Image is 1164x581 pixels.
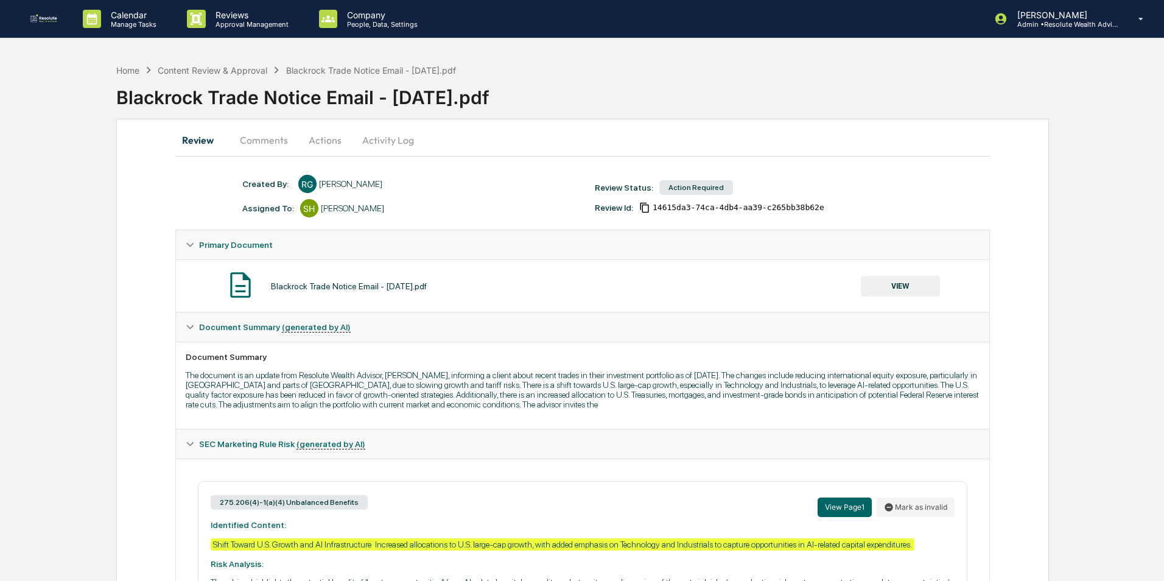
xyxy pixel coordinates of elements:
p: Approval Management [206,20,295,29]
p: Calendar [101,10,163,20]
p: Company [337,10,424,20]
img: Document Icon [225,270,256,300]
p: Reviews [206,10,295,20]
div: Primary Document [176,259,989,312]
u: (generated by AI) [282,322,351,333]
span: Copy Id [639,202,650,213]
button: Activity Log [352,125,424,155]
div: 275.206(4)-1(a)(4) Unbalanced Benefits [211,495,368,510]
div: RG [298,175,317,193]
span: SEC Marketing Rule Risk [199,439,365,449]
div: Action Required [659,180,733,195]
button: Mark as invalid [877,498,955,517]
button: Actions [298,125,352,155]
button: View Page1 [818,498,872,517]
p: Manage Tasks [101,20,163,29]
div: [PERSON_NAME] [319,179,382,189]
p: The document is an update from Resolute Wealth Advisor, [PERSON_NAME], informing a client about r... [186,370,980,409]
img: logo [29,14,58,24]
p: People, Data, Settings [337,20,424,29]
div: SEC Marketing Rule Risk (generated by AI) [176,429,989,459]
strong: Identified Content: [211,520,286,530]
div: SH [300,199,318,217]
button: Comments [230,125,298,155]
div: [PERSON_NAME] [321,203,384,213]
div: Primary Document [176,230,989,259]
p: Admin • Resolute Wealth Advisor [1008,20,1121,29]
p: [PERSON_NAME] [1008,10,1121,20]
div: Shift Toward U.S. Growth and AI Infrastructure Increased allocations to U.S. large-cap growth, wi... [211,538,914,551]
div: Assigned To: [242,203,294,213]
div: Document Summary (generated by AI) [176,342,989,429]
div: Created By: ‎ ‎ [242,179,292,189]
div: Document Summary [186,352,980,362]
span: Primary Document [199,240,273,250]
div: Home [116,65,139,76]
div: Review Status: [595,183,653,192]
div: Blackrock Trade Notice Email - [DATE].pdf [271,281,427,291]
span: Document Summary [199,322,351,332]
button: VIEW [861,276,940,297]
div: Blackrock Trade Notice Email - [DATE].pdf [286,65,456,76]
span: 14615da3-74ca-4db4-aa39-c265bb38b62e [653,203,824,213]
u: (generated by AI) [296,439,365,449]
div: Blackrock Trade Notice Email - [DATE].pdf [116,77,1164,108]
div: Document Summary (generated by AI) [176,312,989,342]
button: Review [175,125,230,155]
div: Content Review & Approval [158,65,267,76]
div: secondary tabs example [175,125,990,155]
div: Review Id: [595,203,633,213]
strong: Risk Analysis: [211,559,264,569]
